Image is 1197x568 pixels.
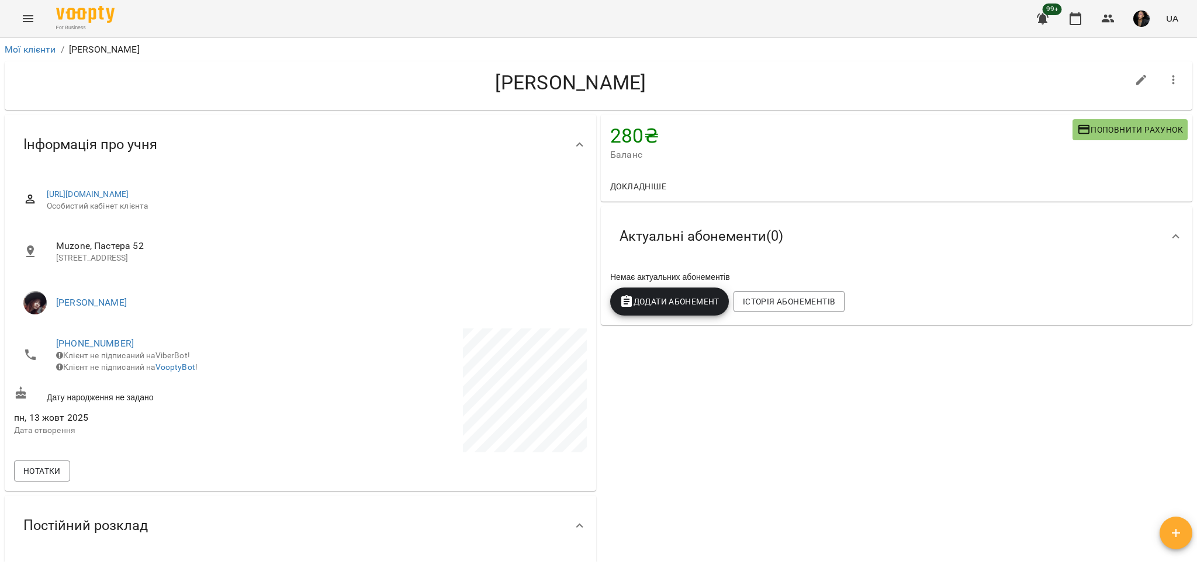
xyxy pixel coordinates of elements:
p: [PERSON_NAME] [69,43,140,57]
img: Непомняща Марія [23,291,47,314]
span: 99+ [1043,4,1062,15]
div: Інформація про учня [5,115,596,175]
span: Особистий кабінет клієнта [47,200,577,212]
p: [STREET_ADDRESS] [56,252,577,264]
div: Актуальні абонементи(0) [601,206,1192,266]
button: Додати Абонемент [610,288,729,316]
span: Muzone, Пастера 52 [56,239,577,253]
div: Постійний розклад [5,496,596,556]
img: 0e55e402c6d6ea647f310bbb168974a3.jpg [1133,11,1150,27]
span: Постійний розклад [23,517,148,535]
span: Баланс [610,148,1073,162]
span: Нотатки [23,464,61,478]
a: [PERSON_NAME] [56,297,127,308]
span: Клієнт не підписаний на ViberBot! [56,351,190,360]
button: Поповнити рахунок [1073,119,1188,140]
a: Мої клієнти [5,44,56,55]
span: Клієнт не підписаний на ! [56,362,198,372]
a: [PHONE_NUMBER] [56,338,134,349]
span: Докладніше [610,179,666,193]
button: Історія абонементів [734,291,845,312]
a: [URL][DOMAIN_NAME] [47,189,129,199]
span: Додати Абонемент [620,295,719,309]
a: VooptyBot [155,362,195,372]
p: Дата створення [14,425,298,437]
div: Немає актуальних абонементів [608,269,1185,285]
h4: 280 ₴ [610,124,1073,148]
img: Voopty Logo [56,6,115,23]
div: Дату народження не задано [12,384,300,406]
span: пн, 13 жовт 2025 [14,411,298,425]
button: UA [1161,8,1183,29]
span: Інформація про учня [23,136,157,154]
span: Поповнити рахунок [1077,123,1183,137]
li: / [61,43,64,57]
button: Докладніше [606,176,671,197]
button: Menu [14,5,42,33]
button: Нотатки [14,460,70,482]
span: UA [1166,12,1178,25]
span: Історія абонементів [743,295,835,309]
nav: breadcrumb [5,43,1192,57]
span: Актуальні абонементи ( 0 ) [620,227,783,245]
span: For Business [56,24,115,32]
h4: [PERSON_NAME] [14,71,1127,95]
